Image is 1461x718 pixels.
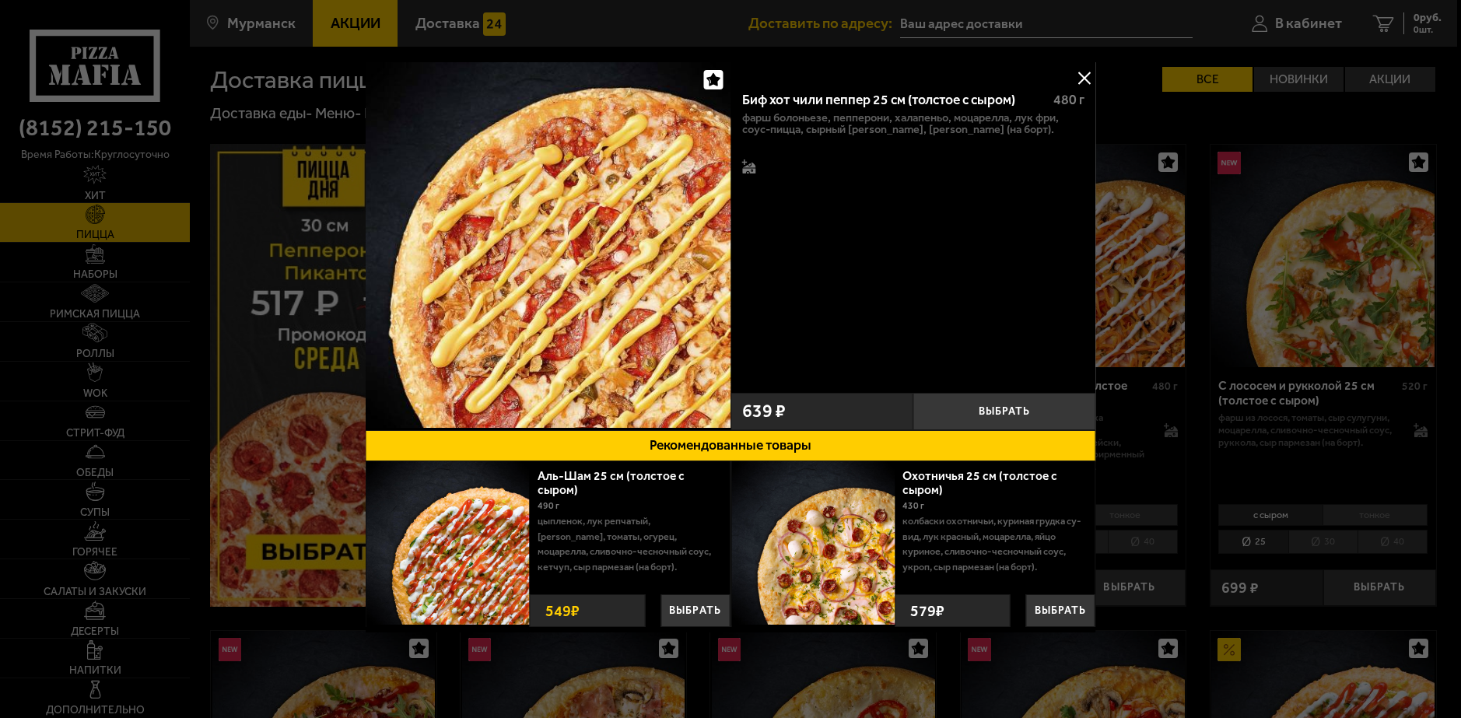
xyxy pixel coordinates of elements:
[1026,594,1095,627] button: Выбрать
[902,513,1083,574] p: колбаски охотничьи, куриная грудка су-вид, лук красный, моцарелла, яйцо куриное, сливочно-чесночн...
[660,594,730,627] button: Выбрать
[541,595,583,626] strong: 549 ₽
[902,500,924,511] span: 430 г
[538,500,559,511] span: 490 г
[366,62,731,428] img: Биф хот чили пеппер 25 см (толстое с сыром)
[902,468,1057,498] a: Охотничья 25 см (толстое с сыром)
[742,92,1040,108] div: Биф хот чили пеппер 25 см (толстое с сыром)
[366,62,731,430] a: Биф хот чили пеппер 25 см (толстое с сыром)
[913,393,1096,430] button: Выбрать
[742,402,786,420] span: 639 ₽
[906,595,948,626] strong: 579 ₽
[1053,92,1084,107] span: 480 г
[366,430,1096,461] button: Рекомендованные товары
[538,468,685,498] a: Аль-Шам 25 см (толстое с сыром)
[742,112,1084,136] p: фарш болоньезе, пепперони, халапеньо, моцарелла, лук фри, соус-пицца, сырный [PERSON_NAME], [PERS...
[538,513,718,574] p: цыпленок, лук репчатый, [PERSON_NAME], томаты, огурец, моцарелла, сливочно-чесночный соус, кетчуп...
